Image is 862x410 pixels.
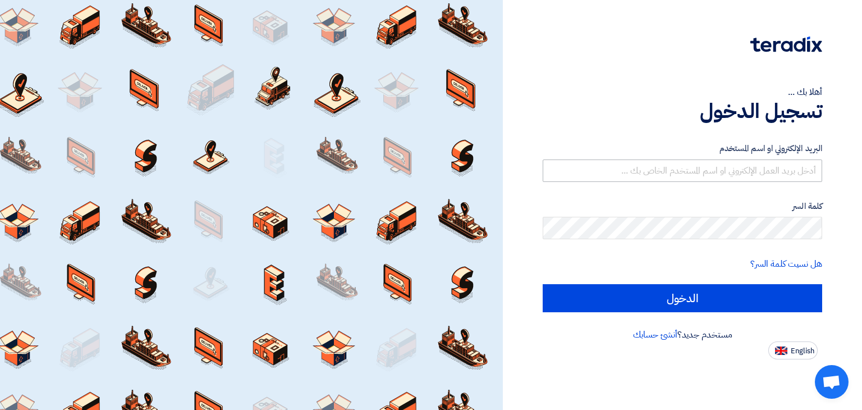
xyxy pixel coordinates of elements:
div: أهلا بك ... [543,85,822,99]
h1: تسجيل الدخول [543,99,822,124]
span: English [791,347,814,355]
img: en-US.png [775,347,787,355]
div: دردشة مفتوحة [815,365,849,399]
a: هل نسيت كلمة السر؟ [750,257,822,271]
input: أدخل بريد العمل الإلكتروني او اسم المستخدم الخاص بك ... [543,160,822,182]
a: أنشئ حسابك [633,328,677,341]
button: English [768,341,818,359]
div: مستخدم جديد؟ [543,328,822,341]
label: كلمة السر [543,200,822,213]
label: البريد الإلكتروني او اسم المستخدم [543,142,822,155]
img: Teradix logo [750,37,822,52]
input: الدخول [543,284,822,312]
